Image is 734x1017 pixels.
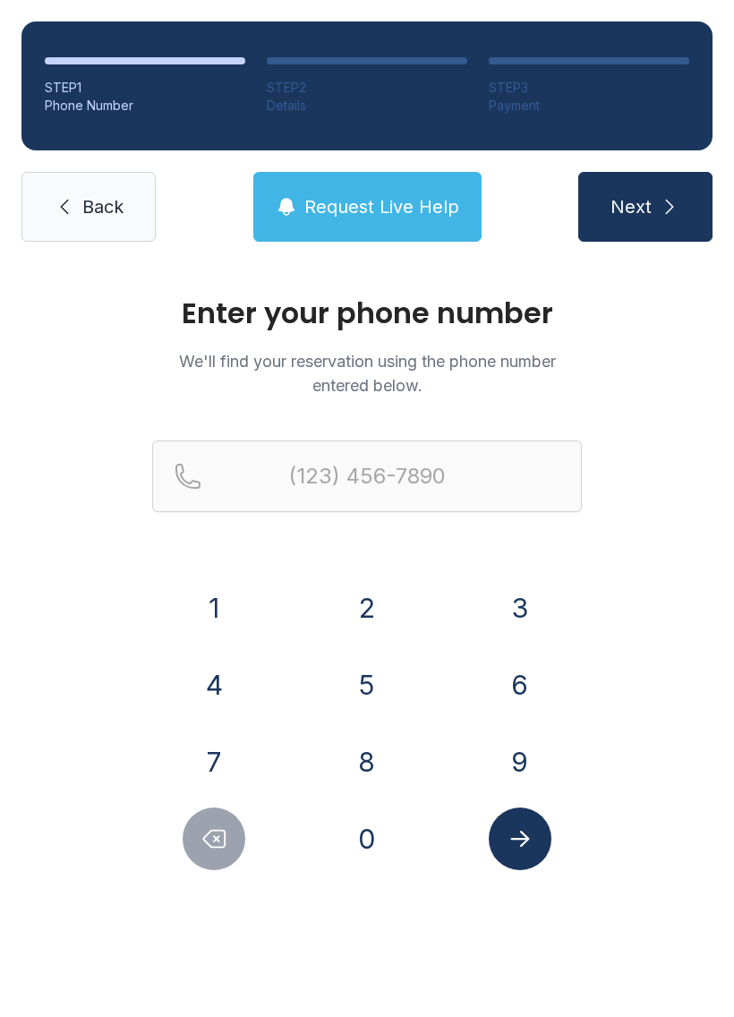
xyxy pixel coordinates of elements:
[489,654,551,716] button: 6
[152,299,582,328] h1: Enter your phone number
[336,808,398,870] button: 0
[183,577,245,639] button: 1
[45,97,245,115] div: Phone Number
[610,194,652,219] span: Next
[336,731,398,793] button: 8
[304,194,459,219] span: Request Live Help
[267,79,467,97] div: STEP 2
[489,808,551,870] button: Submit lookup form
[489,79,689,97] div: STEP 3
[267,97,467,115] div: Details
[183,654,245,716] button: 4
[183,808,245,870] button: Delete number
[45,79,245,97] div: STEP 1
[183,731,245,793] button: 7
[336,577,398,639] button: 2
[152,440,582,512] input: Reservation phone number
[489,97,689,115] div: Payment
[489,577,551,639] button: 3
[152,349,582,397] p: We'll find your reservation using the phone number entered below.
[336,654,398,716] button: 5
[489,731,551,793] button: 9
[82,194,124,219] span: Back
